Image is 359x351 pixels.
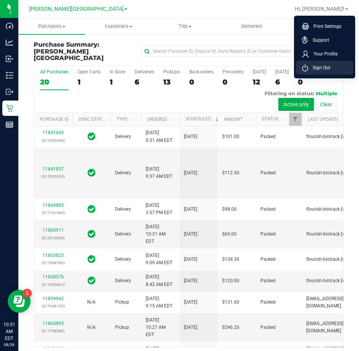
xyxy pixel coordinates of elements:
span: Pickup [115,299,129,306]
span: Delivery [115,231,131,238]
span: [DATE] 10:31 AM EDT [146,223,175,245]
div: 0 [189,78,213,86]
a: Type [117,117,128,122]
p: 10:51 AM EDT [3,321,15,342]
span: [DATE] 9:37 AM EDT [146,166,172,180]
span: [PERSON_NAME][GEOGRAPHIC_DATA] [34,48,104,62]
a: 11841837 [42,166,64,172]
span: flourish-biotrack [v0.1.0] [306,256,356,263]
span: [DATE] 10:27 AM EDT [146,317,175,339]
span: Not Applicable [87,325,96,330]
a: 11841645 [42,130,64,135]
p: (317648125) [39,302,68,310]
span: Delivery [115,256,131,263]
div: 0 [223,78,244,86]
span: $101.00 [222,133,239,140]
span: Support [308,36,329,44]
inline-svg: Dashboard [6,22,13,30]
span: Print Settings [309,23,341,30]
p: 08/28 [3,342,15,348]
span: Delivery [115,133,131,140]
span: [DATE] [184,206,197,213]
span: In Sync [88,167,96,178]
span: In Sync [88,229,96,239]
span: Packed [260,299,276,306]
inline-svg: Inbound [6,55,13,63]
span: Tills [152,23,218,30]
span: Deliveries [231,23,273,30]
p: (317545661) [39,281,68,288]
span: Packed [260,169,276,177]
div: 1 [110,78,125,86]
span: In Sync [88,204,96,214]
span: flourish-biotrack [v0.1.0] [306,231,356,238]
span: Delivery [115,169,131,177]
div: 20 [40,78,68,86]
a: Amount [224,117,243,122]
span: Packed [260,231,276,238]
span: $246.20 [222,324,239,331]
span: [DATE] [184,299,197,306]
span: [DATE] [184,169,197,177]
li: Sign Out [296,61,353,75]
a: Customers [85,18,151,34]
iframe: Resource center unread badge [23,289,32,298]
span: Multiple [316,90,337,96]
span: Hi, [PERSON_NAME]! [295,6,344,12]
input: Search Purchase ID, Original ID, State Registry ID or Customer Name... [141,45,294,57]
a: 11853823 [42,253,64,258]
span: [DATE] [184,231,197,238]
iframe: Resource center [8,290,31,313]
inline-svg: Retail [6,104,13,112]
a: Status [262,116,278,122]
span: In Sync [88,275,96,286]
span: [DATE] 9:15 AM EDT [146,295,172,310]
a: 11859942 [42,296,64,301]
p: (317095324) [39,173,68,180]
span: Pickup [115,324,129,331]
div: 1 [78,78,101,86]
div: [DATE] [253,69,266,75]
span: Delivery [115,206,131,213]
a: Deliveries [218,18,285,34]
span: Packed [260,206,276,213]
inline-svg: Reports [6,121,13,128]
div: Open Carts [78,69,101,75]
p: (312010608) [39,234,68,242]
div: Deliveries [135,69,154,75]
a: Support [302,36,350,44]
span: Your Profile [309,50,338,58]
span: Filtering on status: [265,90,314,96]
div: 13 [163,78,180,86]
a: 11858576 [42,274,64,279]
span: [DATE] 9:31 AM EDT [146,129,172,144]
span: Delivery [115,277,131,284]
a: 11860911 [42,227,64,233]
div: PickUps [163,69,180,75]
p: (317161084) [39,209,68,216]
span: Customers [85,23,151,30]
div: [DATE] [275,69,289,75]
button: Clear [315,98,337,111]
span: Packed [260,256,276,263]
a: Last Updated By [308,117,346,122]
a: 11844885 [42,203,64,208]
span: In Sync [88,254,96,265]
inline-svg: Inventory [6,71,13,79]
span: [DATE] [184,256,197,263]
div: Back-orders [189,69,213,75]
a: Tills [152,18,218,34]
span: [PERSON_NAME][GEOGRAPHIC_DATA] [29,6,123,12]
span: [DATE] [184,133,197,140]
span: Packed [260,277,276,284]
div: 6 [275,78,289,86]
span: [DATE] 8:42 AM EDT [146,273,172,288]
div: Pre-orders [223,69,244,75]
a: Sync Status [78,117,108,122]
h3: Purchase Summary: [34,41,137,62]
span: $120.00 [222,277,239,284]
span: [DATE] 9:09 AM EDT [146,252,172,266]
span: Sign Out [308,64,330,71]
a: 11860895 [42,321,64,326]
